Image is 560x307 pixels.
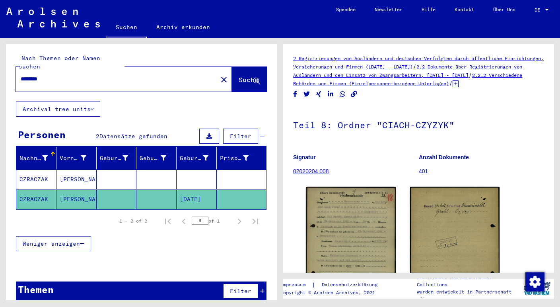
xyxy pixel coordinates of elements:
a: Datenschutzerklärung [315,281,387,289]
div: Geburtsname [100,152,138,164]
div: Vorname [60,154,86,162]
mat-cell: CZRACZAK [16,170,56,189]
p: 401 [419,167,544,176]
a: Suchen [106,18,147,38]
a: Archiv erkunden [147,18,220,37]
div: | [280,281,387,289]
mat-label: Nach Themen oder Namen suchen [19,55,100,70]
a: Impressum [280,281,312,289]
button: Share on Xing [315,89,323,99]
div: 1 – 2 of 2 [119,217,147,225]
div: Geburt‏ [140,154,166,162]
button: Filter [223,284,258,299]
button: Clear [216,71,232,87]
div: Prisoner # [220,154,249,162]
b: Anzahl Dokumente [419,154,469,160]
button: Previous page [176,213,192,229]
h1: Teil 8: Ordner "CIACH-CZYZYK" [293,107,544,142]
button: Copy link [350,89,358,99]
mat-header-cell: Nachname [16,147,56,169]
button: Share on Twitter [303,89,311,99]
div: Zustimmung ändern [525,272,544,291]
div: Personen [18,127,66,142]
img: yv_logo.png [522,278,552,298]
span: Filter [230,287,251,295]
img: Zustimmung ändern [525,272,544,291]
span: / [413,63,416,70]
b: Signatur [293,154,316,160]
mat-icon: close [219,75,229,84]
span: Suche [239,76,259,84]
div: Prisoner # [220,152,259,164]
span: DE [535,7,543,13]
div: Geburt‏ [140,152,176,164]
button: Share on Facebook [291,89,299,99]
p: wurden entwickelt in Partnerschaft mit [417,288,520,303]
p: Die Arolsen Archives Online-Collections [417,274,520,288]
p: Copyright © Arolsen Archives, 2021 [280,289,387,296]
div: Nachname [19,152,58,164]
mat-cell: [PERSON_NAME] [56,170,97,189]
div: Geburtsname [100,154,128,162]
button: Last page [247,213,263,229]
mat-header-cell: Geburt‏ [136,147,177,169]
button: Filter [223,129,258,144]
button: Weniger anzeigen [16,236,91,251]
mat-cell: CZRACZAK [16,190,56,209]
div: Geburtsdatum [180,152,218,164]
mat-header-cell: Geburtsdatum [177,147,217,169]
span: 2 [96,133,99,140]
button: First page [160,213,176,229]
div: Vorname [60,152,96,164]
a: 02020204 008 [293,168,329,174]
mat-header-cell: Geburtsname [97,147,137,169]
span: Datensätze gefunden [99,133,167,140]
button: Archival tree units [16,102,100,117]
div: Nachname [19,154,48,162]
span: / [469,71,472,78]
div: Geburtsdatum [180,154,208,162]
div: Themen [18,282,54,297]
button: Suche [232,67,267,92]
span: / [449,80,453,87]
a: 2 Registrierungen von Ausländern und deutschen Verfolgten durch öffentliche Einrichtungen, Versic... [293,55,544,70]
mat-header-cell: Vorname [56,147,97,169]
mat-header-cell: Prisoner # [217,147,266,169]
div: of 1 [192,217,231,225]
button: Next page [231,213,247,229]
button: Share on WhatsApp [338,89,347,99]
img: Arolsen_neg.svg [6,8,100,27]
button: Share on LinkedIn [327,89,335,99]
mat-cell: [PERSON_NAME] [56,190,97,209]
span: Filter [230,133,251,140]
span: Weniger anzeigen [23,240,80,247]
mat-cell: [DATE] [177,190,217,209]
